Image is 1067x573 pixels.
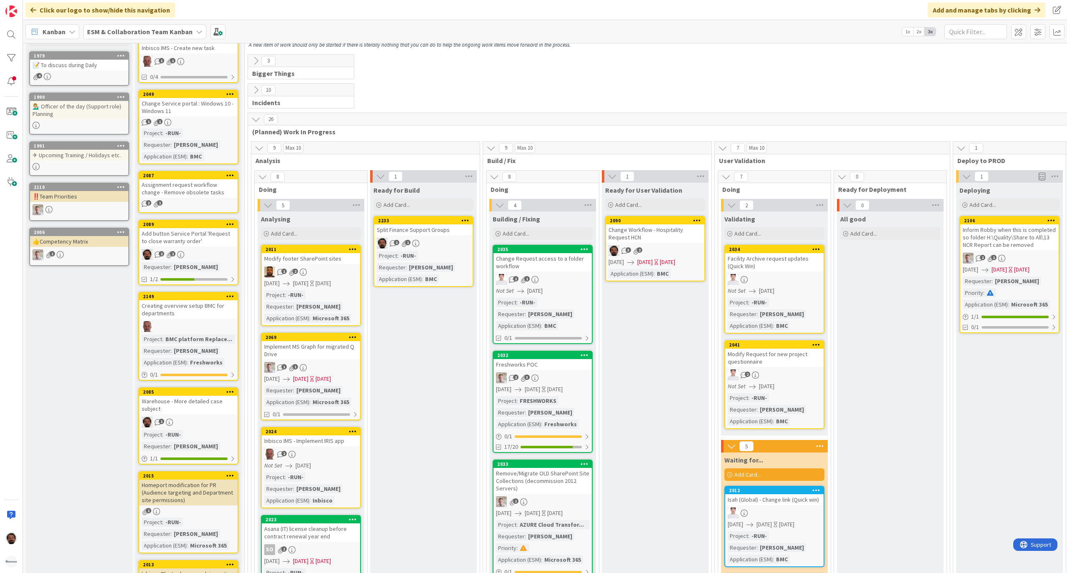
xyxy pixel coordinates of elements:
div: 2023Asana (IT) license cleanup before contract renewal year end [262,516,360,542]
div: Click our logo to show/hide this navigation [25,3,175,18]
span: : [162,128,163,138]
span: : [983,288,984,297]
div: Rd [30,204,128,215]
span: [DATE] [609,258,624,266]
span: Deploy to PROD [957,156,1055,165]
span: : [170,262,172,271]
div: 2041Modify Request for new project questionnaire [725,341,824,367]
div: Priority [963,288,983,297]
span: 10 [261,85,276,95]
div: Project [142,334,162,344]
div: 2090Change Workflow - Hospitality Request HCN [606,217,704,243]
div: [DATE] [1014,265,1029,274]
div: -RUN- [518,298,537,307]
div: 2233 [374,217,473,224]
img: FS [728,369,739,380]
span: Build / Fix [487,156,701,165]
div: 2085Warehouse - More detailed case subject [139,388,238,414]
div: 2006 [30,229,128,236]
div: Add and manage tabs by clicking [928,3,1045,18]
img: Rd [496,496,507,507]
div: [PERSON_NAME] [172,140,220,149]
div: Max 10 [517,146,533,150]
div: 2035 [497,246,592,252]
div: 2041 [725,341,824,349]
div: 0/1 [139,369,238,380]
div: BMC [774,321,790,330]
div: Requester [728,309,756,319]
div: 2049Change Service portal : Windows 10 - Windows 11 [139,90,238,116]
div: HB [139,56,238,67]
div: Application (ESM) [377,274,422,284]
div: 👍Competency Matrix [30,236,128,247]
span: [DATE] [992,265,1007,274]
div: 2041 [729,342,824,348]
span: : [397,251,398,260]
div: Requester [142,262,170,271]
div: 📝 To discuss during Daily [30,60,128,70]
span: User Validation [719,156,939,165]
span: 1 [991,255,997,260]
span: 1x [902,28,913,36]
div: AC [139,249,238,260]
div: 1991 [30,142,128,150]
div: Add button Service Portal 'Request to close warranty order' [139,228,238,246]
span: Add Card... [503,230,529,237]
img: FS [728,274,739,285]
span: 2 [745,372,750,377]
div: [DATE] [316,279,331,288]
div: 1991✈ Upcoming Training / Holidays etc. [30,142,128,161]
div: 2023 [262,516,360,523]
div: 2110 [34,184,128,190]
i: Not Set [496,287,514,294]
div: 2106Inform Robby when this is completed so folder H:\Quality\Share to All\13 NCR Report can be re... [960,217,1059,250]
span: 0 / 1 [150,370,158,379]
span: : [525,309,526,319]
span: 1 [394,240,399,245]
span: 1 [388,171,403,181]
div: Requester [377,263,406,272]
div: [PERSON_NAME] [172,262,220,271]
div: Project [728,298,748,307]
div: HB [262,449,360,460]
div: 1991 [34,143,128,149]
div: Application (ESM) [496,321,541,330]
div: Application (ESM) [142,358,187,367]
em: A new item of work should only be started if there is literally nothing that you can do to help t... [249,41,571,48]
span: Add Card... [383,201,410,209]
div: 1979📝 To discuss during Daily [30,52,128,70]
div: 2035 [493,246,592,253]
span: [DATE] [527,286,543,295]
span: 0 [850,172,864,182]
span: Doing [259,185,357,194]
div: 2233Split Finance Support Groups [374,217,473,235]
div: [PERSON_NAME] [407,263,455,272]
div: BMC [188,152,204,161]
span: Ready for Build [373,186,420,194]
div: 2069Implement MS Graph for migrated Q Drive [262,334,360,359]
div: 1990 [30,93,128,101]
span: Add Card... [969,201,996,209]
div: [PERSON_NAME] [526,309,574,319]
div: Project [142,128,162,138]
div: Microsoft 365 [1009,300,1050,309]
img: AC [142,249,153,260]
img: avatar [5,556,17,568]
span: 1 [524,276,530,281]
div: 2012 [725,487,824,494]
div: Requester [142,346,170,355]
span: 9 [499,143,513,153]
span: 3 [626,247,631,253]
div: 2015 [139,472,238,480]
div: 2085 [139,388,238,396]
div: ✈ Upcoming Training / Holidays etc. [30,150,128,161]
div: 2032 [493,352,592,359]
span: Analysis [255,156,469,165]
div: 2032 [497,352,592,358]
div: FS [725,369,824,380]
div: 1990 [34,94,128,100]
div: Max 10 [749,146,764,150]
div: AC [374,238,473,249]
div: 2035Change Request access to a folder workflow [493,246,592,271]
div: 2149 [139,293,238,300]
